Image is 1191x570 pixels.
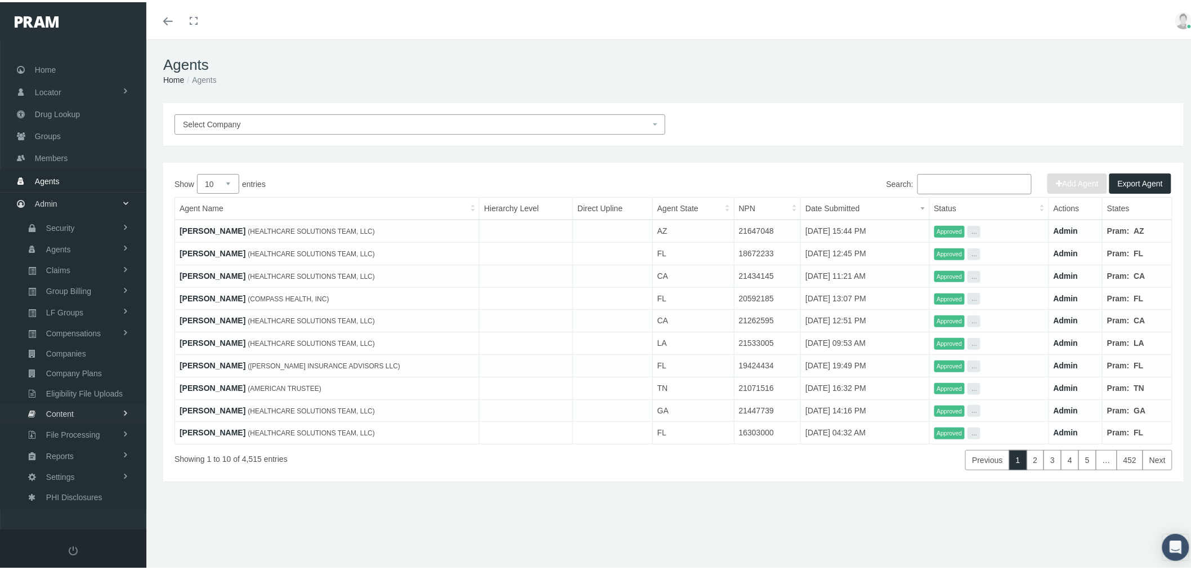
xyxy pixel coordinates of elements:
[934,358,965,370] span: Approved
[248,382,321,390] span: (AMERICAN TRUSTEE)
[248,248,375,256] span: (HEALTHCARE SOLUTIONS TEAM, LLC)
[46,259,70,278] span: Claims
[1054,426,1078,435] a: Admin
[180,269,245,278] a: [PERSON_NAME]
[35,101,80,123] span: Drug Lookup
[1054,404,1078,413] a: Admin
[35,168,60,190] span: Agents
[46,382,123,401] span: Eligibility File Uploads
[35,79,61,101] span: Locator
[248,405,375,413] span: (HEALTHCARE SOLUTIONS TEAM, LLC)
[801,353,929,375] td: [DATE] 19:49 PM
[968,246,980,258] button: ...
[1054,381,1078,390] a: Admin
[1107,336,1130,345] b: Pram:
[46,362,102,381] span: Company Plans
[46,444,74,464] span: Reports
[652,308,734,330] td: CA
[652,353,734,375] td: FL
[35,57,56,78] span: Home
[163,54,1184,72] h1: Agents
[1027,448,1045,468] a: 2
[1107,224,1130,233] b: Pram:
[46,465,75,484] span: Settings
[734,195,801,218] th: NPN: activate to sort column ascending
[734,285,801,308] td: 20592185
[965,448,1009,468] a: Previous
[46,486,102,505] span: PHI Disclosures
[180,247,245,256] a: [PERSON_NAME]
[46,301,83,320] span: LF Groups
[1107,247,1130,256] b: Pram:
[180,381,245,390] a: [PERSON_NAME]
[1143,448,1172,468] a: Next
[1162,532,1189,559] div: Open Intercom Messenger
[1134,292,1144,301] b: FL
[174,172,674,192] label: Show entries
[801,308,929,330] td: [DATE] 12:51 PM
[1107,292,1130,301] b: Pram:
[734,308,801,330] td: 21262595
[46,342,86,361] span: Companies
[1134,359,1144,368] b: FL
[1107,426,1130,435] b: Pram:
[480,195,573,218] th: Hierarchy Level
[652,285,734,308] td: FL
[1054,336,1078,345] a: Admin
[180,292,245,301] a: [PERSON_NAME]
[734,330,801,353] td: 21533005
[35,191,57,212] span: Admin
[652,241,734,263] td: FL
[1054,224,1078,233] a: Admin
[1117,448,1143,468] a: 452
[1107,314,1130,323] b: Pram:
[1134,381,1145,390] b: TN
[934,246,965,258] span: Approved
[801,217,929,240] td: [DATE] 15:44 PM
[1134,336,1145,345] b: LA
[1054,314,1078,323] a: Admin
[1054,269,1078,278] a: Admin
[652,420,734,442] td: FL
[1009,448,1027,468] a: 1
[248,270,375,278] span: (HEALTHCARE SOLUTIONS TEAM, LLC)
[652,397,734,420] td: GA
[801,241,929,263] td: [DATE] 12:45 PM
[1107,404,1130,413] b: Pram:
[1109,171,1171,192] button: Export Agent
[35,145,68,167] span: Members
[1134,224,1145,233] b: AZ
[180,336,245,345] a: [PERSON_NAME]
[968,224,980,235] button: ...
[46,216,75,235] span: Security
[652,262,734,285] td: CA
[652,195,734,218] th: Agent State: activate to sort column ascending
[968,381,980,393] button: ...
[180,426,245,435] a: [PERSON_NAME]
[180,314,245,323] a: [PERSON_NAME]
[801,420,929,442] td: [DATE] 04:32 AM
[734,375,801,397] td: 21071516
[248,337,375,345] span: (HEALTHCARE SOLUTIONS TEAM, LLC)
[1134,247,1144,256] b: FL
[1054,359,1078,368] a: Admin
[968,291,980,302] button: ...
[886,172,1032,192] label: Search:
[734,353,801,375] td: 19424434
[1061,448,1079,468] a: 4
[968,425,980,437] button: ...
[46,279,91,299] span: Group Billing
[248,315,375,323] span: (HEALTHCARE SOLUTIONS TEAM, LLC)
[968,313,980,325] button: ...
[248,427,375,435] span: (HEALTHCARE SOLUTIONS TEAM, LLC)
[934,336,965,348] span: Approved
[968,358,980,370] button: ...
[163,73,184,82] a: Home
[1107,269,1130,278] b: Pram:
[801,375,929,397] td: [DATE] 16:32 PM
[934,224,965,235] span: Approved
[1054,247,1078,256] a: Admin
[734,217,801,240] td: 21647048
[968,403,980,415] button: ...
[801,397,929,420] td: [DATE] 14:16 PM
